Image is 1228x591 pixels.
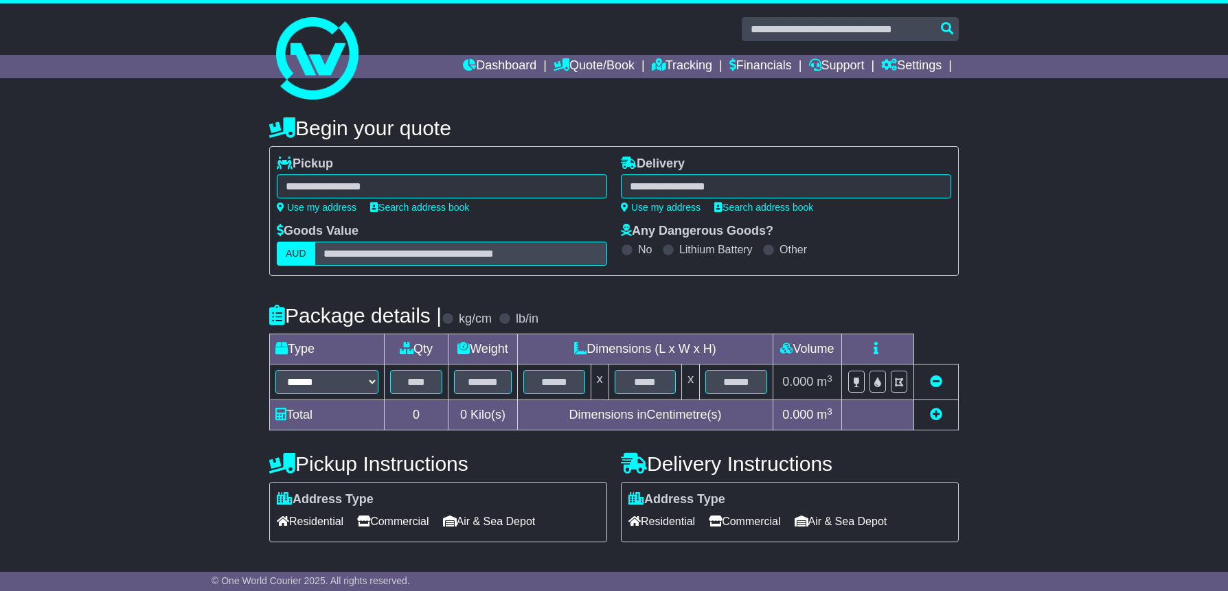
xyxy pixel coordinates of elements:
sup: 3 [827,373,832,384]
a: Tracking [652,55,712,78]
a: Support [809,55,865,78]
td: 0 [385,400,448,430]
td: Qty [385,334,448,364]
label: No [638,243,652,256]
label: Any Dangerous Goods? [621,224,773,239]
h4: Begin your quote [269,117,959,139]
h4: Pickup Instructions [269,452,607,475]
label: Lithium Battery [679,243,753,256]
a: Remove this item [930,375,942,389]
td: Dimensions (L x W x H) [517,334,773,364]
span: Air & Sea Depot [443,511,536,532]
td: x [591,364,609,400]
sup: 3 [827,406,832,417]
h4: Delivery Instructions [621,452,959,475]
a: Use my address [277,202,356,213]
label: Goods Value [277,224,359,239]
label: AUD [277,242,315,266]
label: lb/in [516,312,538,327]
label: Delivery [621,157,685,172]
label: Address Type [628,492,725,507]
a: Use my address [621,202,701,213]
td: x [682,364,700,400]
td: Total [270,400,385,430]
span: Residential [277,511,343,532]
span: m [817,408,832,421]
label: kg/cm [459,312,492,327]
span: 0.000 [782,408,813,421]
label: Pickup [277,157,333,172]
span: 0 [460,408,467,421]
span: © One World Courier 2025. All rights reserved. [212,575,410,586]
td: Type [270,334,385,364]
h4: Package details | [269,304,442,327]
td: Kilo(s) [448,400,518,430]
label: Address Type [277,492,374,507]
span: Commercial [709,511,780,532]
td: Dimensions in Centimetre(s) [517,400,773,430]
a: Dashboard [463,55,536,78]
label: Other [780,243,807,256]
a: Quote/Book [554,55,635,78]
td: Volume [773,334,841,364]
span: 0.000 [782,375,813,389]
a: Search address book [370,202,469,213]
span: Residential [628,511,695,532]
span: m [817,375,832,389]
td: Weight [448,334,518,364]
span: Commercial [357,511,429,532]
a: Financials [729,55,792,78]
a: Add new item [930,408,942,421]
span: Air & Sea Depot [795,511,887,532]
a: Search address book [714,202,813,213]
a: Settings [881,55,942,78]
